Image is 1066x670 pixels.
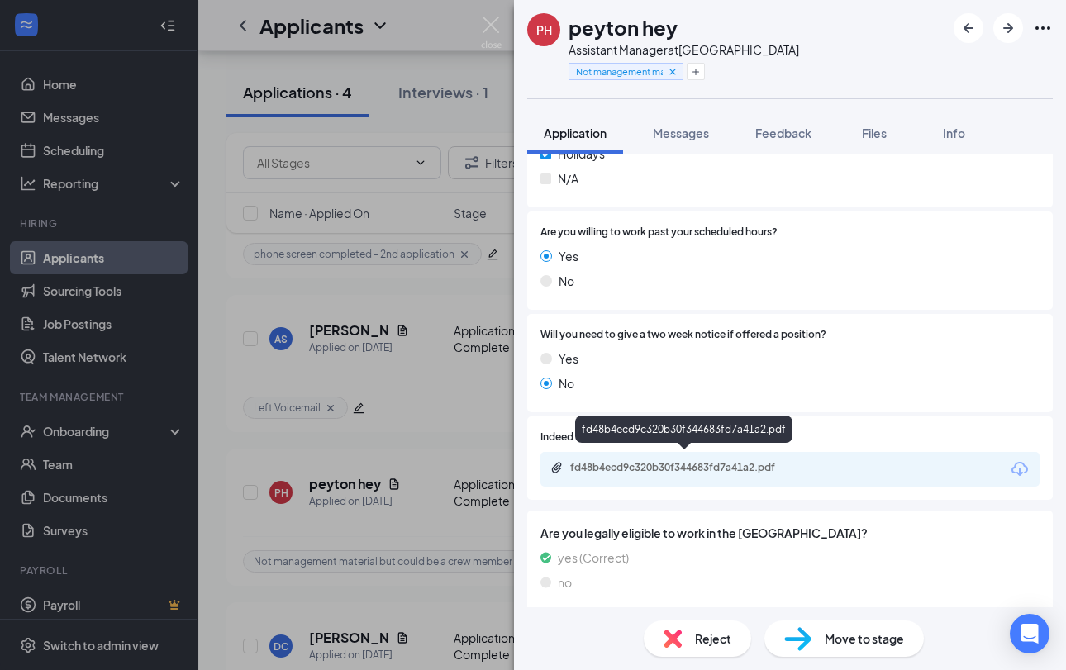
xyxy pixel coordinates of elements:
[993,13,1023,43] button: ArrowRight
[862,126,887,140] span: Files
[1010,614,1049,653] div: Open Intercom Messenger
[569,41,799,58] div: Assistant Manager at [GEOGRAPHIC_DATA]
[576,64,663,78] span: Not management material but could be a crew member
[550,461,564,474] svg: Paperclip
[695,630,731,648] span: Reject
[755,126,811,140] span: Feedback
[691,67,701,77] svg: Plus
[1010,459,1030,479] svg: Download
[570,461,802,474] div: fd48b4ecd9c320b30f344683fd7a41a2.pdf
[559,247,578,265] span: Yes
[667,66,678,78] svg: Cross
[559,349,578,368] span: Yes
[959,18,978,38] svg: ArrowLeftNew
[540,327,826,343] span: Will you need to give a two week notice if offered a position?
[825,630,904,648] span: Move to stage
[558,549,629,567] span: yes (Correct)
[558,145,605,163] span: Holidays
[559,272,574,290] span: No
[943,126,965,140] span: Info
[536,21,552,38] div: PH
[540,524,1040,542] span: Are you legally eligible to work in the [GEOGRAPHIC_DATA]?
[998,18,1018,38] svg: ArrowRight
[540,225,778,240] span: Are you willing to work past your scheduled hours?
[653,126,709,140] span: Messages
[544,126,607,140] span: Application
[558,573,572,592] span: no
[559,374,574,392] span: No
[558,169,578,188] span: N/A
[1033,18,1053,38] svg: Ellipses
[954,13,983,43] button: ArrowLeftNew
[540,430,613,445] span: Indeed Resume
[687,63,705,80] button: Plus
[550,461,818,477] a: Paperclipfd48b4ecd9c320b30f344683fd7a41a2.pdf
[575,416,792,443] div: fd48b4ecd9c320b30f344683fd7a41a2.pdf
[569,13,678,41] h1: peyton hey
